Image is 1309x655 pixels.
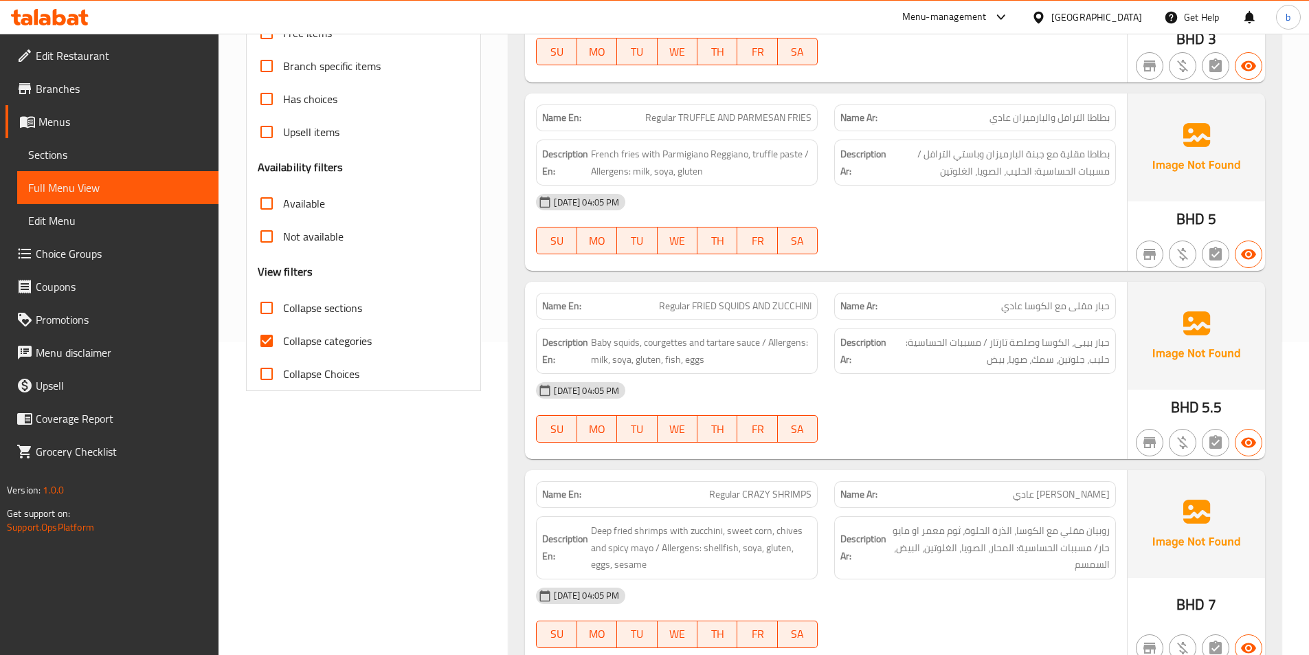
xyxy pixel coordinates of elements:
span: TU [623,419,651,439]
span: Not available [283,228,344,245]
span: Edit Restaurant [36,47,208,64]
span: Branches [36,80,208,97]
span: MO [583,419,612,439]
button: SA [778,38,818,65]
span: WE [663,231,692,251]
span: Available [283,195,325,212]
span: TH [703,42,732,62]
span: SA [783,231,812,251]
button: Not branch specific item [1136,52,1163,80]
button: MO [577,621,617,648]
span: 3 [1208,25,1216,52]
img: Ae5nvW7+0k+MAAAAAElFTkSuQmCC [1128,470,1265,577]
a: Grocery Checklist [5,435,219,468]
strong: Name En: [542,487,581,502]
button: Not branch specific item [1136,241,1163,268]
a: Branches [5,72,219,105]
button: FR [737,38,777,65]
button: WE [658,38,697,65]
button: SU [536,415,577,443]
span: TU [623,624,651,644]
span: b [1286,10,1290,25]
a: Menus [5,105,219,138]
span: Free items [283,25,332,41]
button: TU [617,227,657,254]
span: SA [783,624,812,644]
span: Menu disclaimer [36,344,208,361]
span: SA [783,42,812,62]
strong: Name Ar: [840,487,877,502]
a: Coverage Report [5,402,219,435]
span: BHD [1176,25,1205,52]
a: Promotions [5,303,219,336]
span: Has choices [283,91,337,107]
button: FR [737,227,777,254]
span: Version: [7,481,41,499]
strong: Name Ar: [840,299,877,313]
span: Deep fried shrimps with zucchini, sweet corn, chives and spicy mayo / Allergens: shellfish, soya,... [591,522,812,573]
span: BHD [1176,591,1205,618]
span: Baby squids, courgettes and tartare sauce / Allergens: milk, soya, gluten, fish, eggs [591,334,812,368]
button: Not branch specific item [1136,429,1163,456]
button: SU [536,621,577,648]
strong: Description En: [542,334,588,368]
span: TU [623,231,651,251]
button: TH [697,621,737,648]
span: [DATE] 04:05 PM [548,196,625,209]
span: 5.5 [1202,394,1222,421]
span: Edit Menu [28,212,208,229]
button: Available [1235,429,1262,456]
span: [DATE] 04:05 PM [548,589,625,602]
span: 7 [1208,591,1216,618]
a: Support.OpsPlatform [7,518,94,536]
button: WE [658,227,697,254]
span: حبار بيبى، الكوسا وصلصة تارتار / مسببات الحساسية: حليب، جلوتين، سمك، صويا، بيض [889,334,1110,368]
div: [GEOGRAPHIC_DATA] [1051,10,1142,25]
button: SA [778,415,818,443]
span: Menus [38,113,208,130]
button: TH [697,415,737,443]
span: Collapse sections [283,300,362,316]
span: FR [743,624,772,644]
span: BHD [1176,206,1205,232]
span: WE [663,419,692,439]
span: 1.0.0 [43,481,64,499]
button: TU [617,621,657,648]
span: روبيان مقلي مع الكوسا، الذرة الحلوة، ثوم معمر او مايو حار/ مسببات الحساسية: المحار، الصويا، الغلو... [889,522,1110,573]
span: Regular CRAZY SHRIMPS [709,487,812,502]
a: Edit Menu [17,204,219,237]
span: French fries with Parmigiano Reggiano, truffle paste / Allergens: milk, soya, gluten [591,146,812,179]
span: Branch specific items [283,58,381,74]
strong: Description Ar: [840,334,886,368]
button: SU [536,227,577,254]
span: MO [583,42,612,62]
span: Collapse categories [283,333,372,349]
button: Purchased item [1169,429,1196,456]
button: Not has choices [1202,52,1229,80]
span: MO [583,624,612,644]
span: [PERSON_NAME] عادي [1013,487,1110,502]
a: Upsell [5,369,219,402]
strong: Description En: [542,531,588,564]
button: TU [617,415,657,443]
button: Purchased item [1169,52,1196,80]
span: بطاطا مقلية مع جبنة البارميزان وباستي الترافل / مسببات الحساسية: الحليب، الصويا، الغلوتين [889,146,1110,179]
button: TH [697,227,737,254]
span: Sections [28,146,208,163]
span: TH [703,624,732,644]
img: Ae5nvW7+0k+MAAAAAElFTkSuQmCC [1128,282,1265,389]
span: TH [703,231,732,251]
button: Purchased item [1169,241,1196,268]
button: MO [577,227,617,254]
button: MO [577,38,617,65]
span: FR [743,231,772,251]
span: Regular FRIED SQUIDS AND ZUCCHINI [659,299,812,313]
strong: Description Ar: [840,146,886,179]
button: TU [617,38,657,65]
a: Sections [17,138,219,171]
span: Choice Groups [36,245,208,262]
strong: Description Ar: [840,531,886,564]
span: SU [542,419,571,439]
span: Upsell [36,377,208,394]
span: SU [542,42,571,62]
